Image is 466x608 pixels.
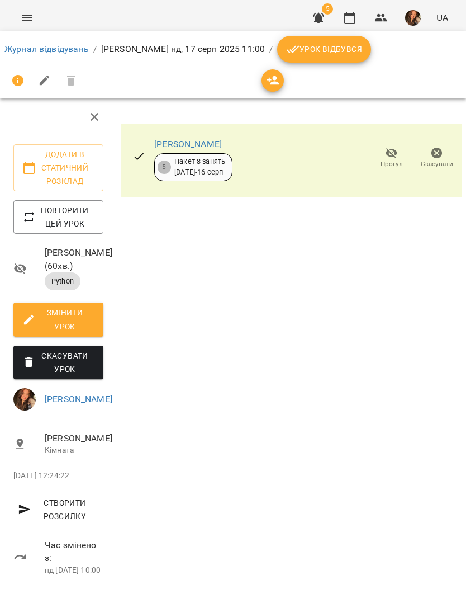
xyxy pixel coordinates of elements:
button: Прогул [369,143,414,174]
a: Журнал відвідувань [4,44,89,54]
span: Python [45,276,80,286]
span: [PERSON_NAME] ( 60 хв. ) [45,246,103,272]
a: [PERSON_NAME] [45,394,112,404]
p: [DATE] 12:24:22 [13,470,103,482]
li: / [93,43,97,56]
p: Кімната [45,445,103,456]
button: Повторити цей урок [13,200,103,234]
button: Додати в статичний розклад [13,144,103,191]
span: Змінити урок [22,306,94,333]
span: UA [436,12,448,23]
img: ab4009e934c7439b32ac48f4cd77c683.jpg [405,10,421,26]
li: / [269,43,273,56]
button: Змінити урок [13,303,103,336]
span: Час змінено з: [45,539,103,565]
nav: breadcrumb [4,36,462,63]
span: Прогул [381,159,403,169]
img: ab4009e934c7439b32ac48f4cd77c683.jpg [13,388,36,411]
button: Скасувати [414,143,459,174]
span: 5 [322,3,333,15]
span: Додати в статичний розклад [22,148,94,188]
p: нд [DATE] 10:00 [45,565,103,576]
span: Урок відбувся [286,43,362,56]
button: Скасувати Урок [13,346,103,379]
button: Урок відбувся [277,36,371,63]
button: UA [432,7,453,28]
p: [PERSON_NAME] нд, 17 серп 2025 11:00 [101,43,265,56]
button: Створити розсилку [13,493,103,526]
div: Пакет 8 занять [DATE] - 16 серп [174,157,225,177]
span: Скасувати Урок [22,349,94,376]
button: Menu [13,4,40,31]
a: [PERSON_NAME] [154,139,222,149]
div: 5 [158,161,171,174]
span: [PERSON_NAME] [45,432,103,445]
span: Повторити цей урок [22,204,94,230]
span: Скасувати [421,159,453,169]
span: Створити розсилку [18,496,99,523]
